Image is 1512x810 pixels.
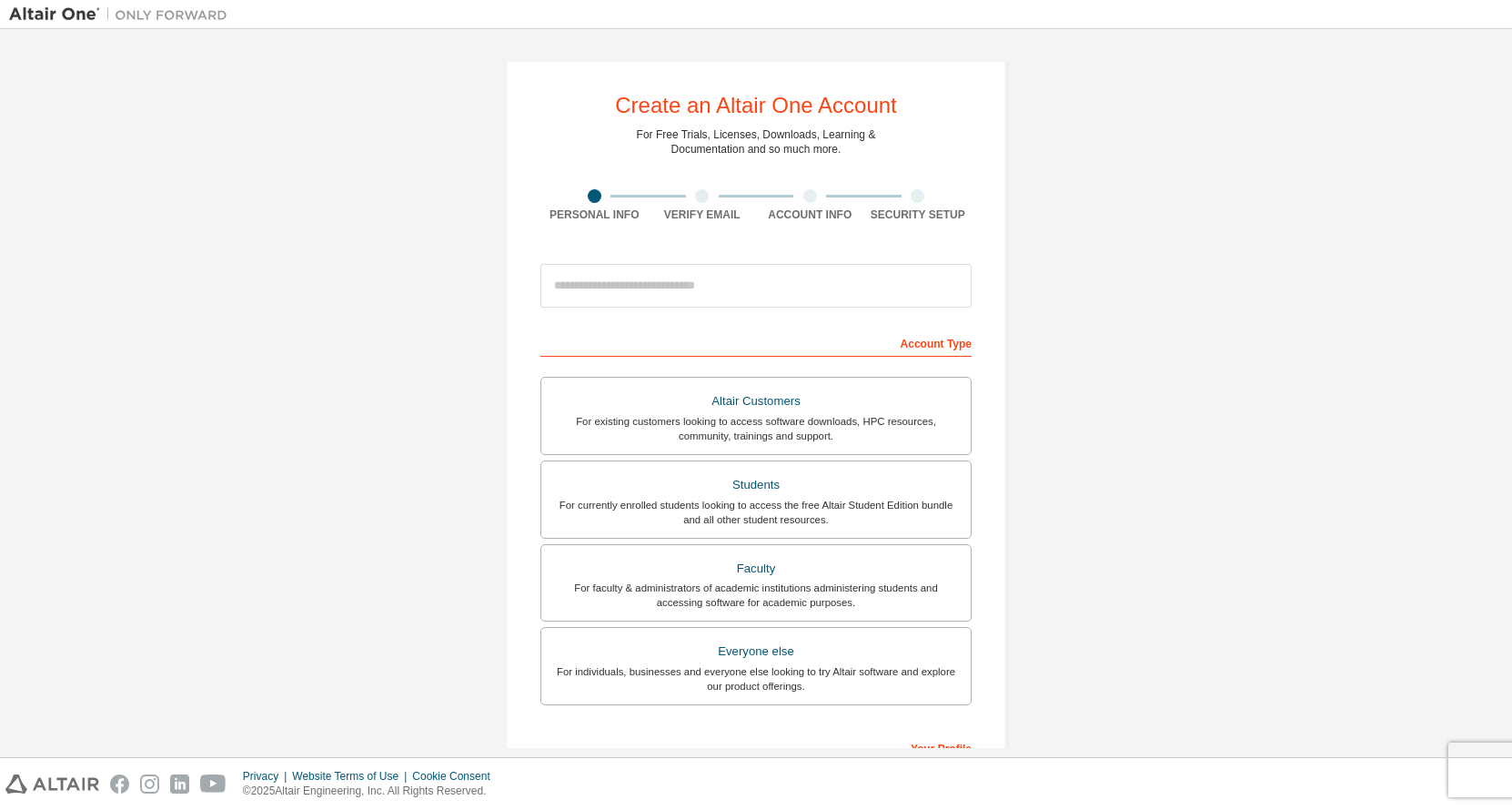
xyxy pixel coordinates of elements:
[864,208,973,222] div: Security Setup
[552,472,960,498] div: Students
[552,581,960,610] div: For faculty & administrators of academic institutions administering students and accessing softwa...
[615,95,897,116] div: Create an Altair One Account
[170,775,189,794] img: linkedin.svg
[200,775,227,794] img: youtube.svg
[412,769,500,784] div: Cookie Consent
[649,208,757,222] div: Verify Email
[110,775,129,794] img: facebook.svg
[552,639,960,664] div: Everyone else
[140,775,159,794] img: instagram.svg
[243,784,501,799] p: © 2025 Altair Engineering, Inc. All Rights Reserved.
[5,775,99,794] img: altair_logo.svg
[552,389,960,414] div: Altair Customers
[552,664,960,694] div: For individuals, businesses and everyone else looking to try Altair software and explore our prod...
[540,208,649,222] div: Personal Info
[540,328,972,357] div: Account Type
[540,733,972,762] div: Your Profile
[243,769,292,784] div: Privacy
[756,208,864,222] div: Account Info
[637,127,876,157] div: For Free Trials, Licenses, Downloads, Learning & Documentation and so much more.
[552,414,960,443] div: For existing customers looking to access software downloads, HPC resources, community, trainings ...
[292,769,412,784] div: Website Terms of Use
[9,5,237,24] img: Altair One
[552,556,960,582] div: Faculty
[552,498,960,527] div: For currently enrolled students looking to access the free Altair Student Edition bundle and all ...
